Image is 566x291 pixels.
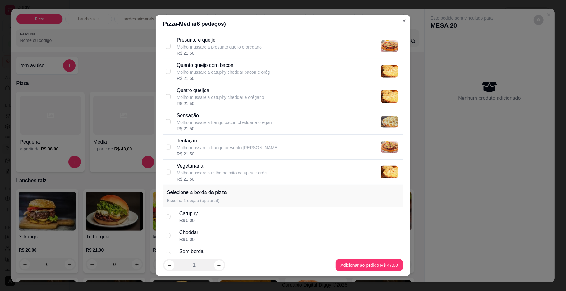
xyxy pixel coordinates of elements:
[336,259,403,271] button: Adicionar ao pedido R$ 47,00
[399,16,409,26] button: Close
[177,162,267,170] p: Vegetariana
[381,166,398,178] img: product-image
[177,137,279,145] p: Tentação
[177,36,262,44] p: Presunto e queijo
[214,260,224,270] button: increase-product-quantity
[177,94,264,100] p: Molho mussarela catupiry cheddar e orégano
[177,75,270,81] div: R$ 21,50
[179,217,198,224] div: R$ 0,00
[193,261,196,269] p: 1
[177,176,267,182] div: R$ 21,50
[179,236,198,242] div: R$ 0,00
[177,69,270,75] p: Molho mussarela catupiry cheddar bacon e orég
[167,189,227,196] p: Selecione a borda da pizza
[177,87,264,94] p: Quatro queijos
[177,100,264,107] div: R$ 21,50
[381,40,398,52] img: product-image
[381,141,398,153] img: product-image
[164,260,174,270] button: decrease-product-quantity
[177,119,272,126] p: Molho mussarela frango bacon cheddar e orégan
[177,50,262,56] div: R$ 21,50
[177,151,279,157] div: R$ 21,50
[179,229,198,236] div: Cheddar
[381,116,398,128] img: product-image
[177,112,272,119] p: Sensação
[177,170,267,176] p: Molho mussarela milho palmito catupiry e orég
[177,145,279,151] p: Molho mussarela frango presunto [PERSON_NAME]
[177,44,262,50] p: Molho mussarela presunto queijo e orégano
[177,126,272,132] div: R$ 21,50
[167,197,227,204] p: Escolha 1 opção (opcional)
[163,20,403,28] div: Pizza - Média ( 6 pedaços)
[179,210,198,217] div: Catupiry
[179,248,204,255] div: Sem borda
[381,90,398,103] img: product-image
[177,62,270,69] p: Quanto queijo com bacon
[381,65,398,78] img: product-image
